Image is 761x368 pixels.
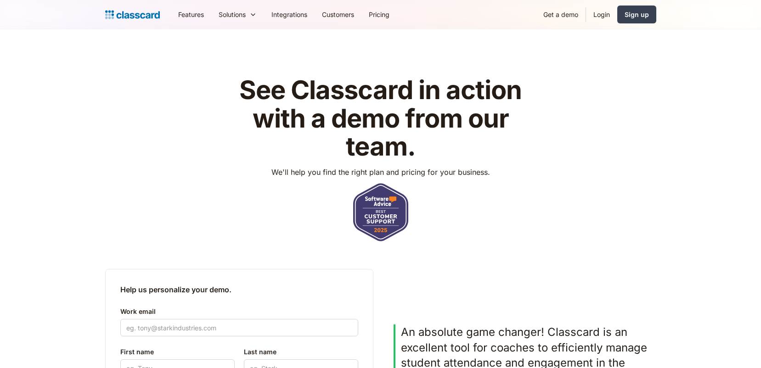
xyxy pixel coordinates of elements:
[625,10,649,19] div: Sign up
[586,4,617,25] a: Login
[244,346,358,357] label: Last name
[120,346,235,357] label: First name
[105,8,160,21] a: Logo
[219,10,246,19] div: Solutions
[264,4,315,25] a: Integrations
[271,167,490,178] p: We'll help you find the right plan and pricing for your business.
[239,74,522,162] strong: See Classcard in action with a demo from our team.
[120,284,358,295] h2: Help us personalize your demo.
[315,4,361,25] a: Customers
[171,4,211,25] a: Features
[120,319,358,336] input: eg. tony@starkindustries.com
[120,306,358,317] label: Work email
[361,4,397,25] a: Pricing
[617,6,656,23] a: Sign up
[536,4,586,25] a: Get a demo
[211,4,264,25] div: Solutions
